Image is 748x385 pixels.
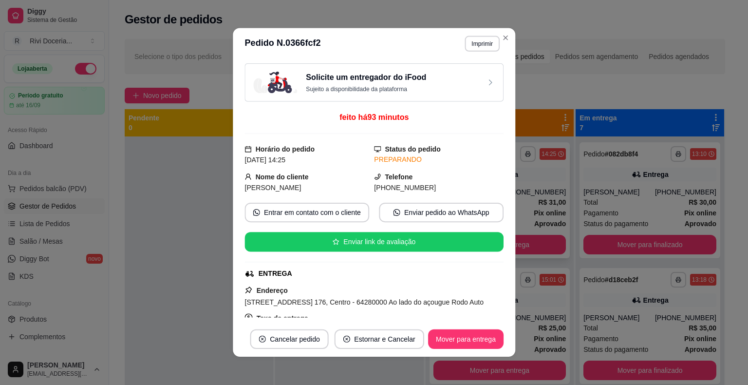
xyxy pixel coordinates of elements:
[374,154,504,165] div: PREPARANDO
[244,286,252,294] span: pushpin
[335,329,424,349] button: close-circleEstornar e Cancelar
[244,298,484,306] span: [STREET_ADDRESS] 176, Centro - 64280000 Ao lado do açougue Rodo Auto
[253,72,302,93] img: delivery-image
[393,209,400,216] span: whats-app
[306,85,426,93] p: Sujeito a disponibilidade da plataforma
[385,145,440,153] strong: Status do pedido
[306,72,426,83] h3: Solicite um entregador do iFood
[253,209,260,216] span: whats-app
[244,203,369,222] button: whats-appEntrar em contato com o cliente
[244,173,251,180] span: user
[244,156,285,164] span: [DATE] 14:25
[339,113,409,121] span: feito há 93 minutos
[255,145,314,153] strong: Horário do pedido
[428,329,504,349] button: Mover para entrega
[256,287,287,294] strong: Endereço
[333,239,339,246] span: star
[343,336,350,343] span: close-circle
[465,36,500,52] button: Imprimir
[250,329,329,349] button: close-circleCancelar pedido
[385,173,412,181] strong: Telefone
[244,184,301,192] span: [PERSON_NAME]
[244,146,251,153] span: calendar
[258,269,292,279] div: ENTREGA
[259,336,266,343] span: close-circle
[256,314,308,322] strong: Taxa de entrega
[244,314,252,322] span: dollar
[374,184,436,192] span: [PHONE_NUMBER]
[244,36,320,52] h3: Pedido N. 0366fcf2
[244,232,504,252] button: starEnviar link de avaliação
[498,30,513,46] button: Close
[374,146,381,153] span: desktop
[379,203,504,222] button: whats-appEnviar pedido ao WhatsApp
[374,173,381,180] span: phone
[255,173,308,181] strong: Nome do cliente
